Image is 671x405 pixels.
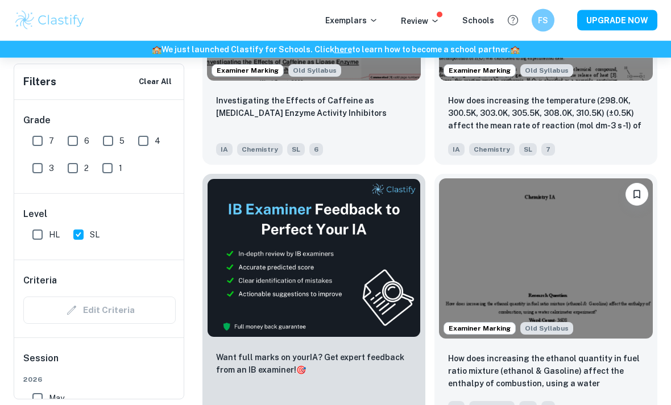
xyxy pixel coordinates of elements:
[401,15,440,27] p: Review
[448,144,465,156] span: IA
[510,45,520,54] span: 🏫
[23,297,176,324] div: Criteria filters are unavailable when searching by topic
[216,144,233,156] span: IA
[520,65,573,77] div: Starting from the May 2025 session, the Chemistry IA requirements have changed. It's OK to refer ...
[444,66,515,76] span: Examiner Marking
[541,144,555,156] span: 7
[519,144,537,156] span: SL
[444,324,515,334] span: Examiner Marking
[49,392,64,404] span: May
[448,353,644,391] p: How does increasing the ethanol quantity in fuel ratio mixture (ethanol & Gasoline) affect the en...
[119,162,122,174] span: 1
[84,135,89,147] span: 6
[49,135,54,147] span: 7
[520,323,573,335] span: Old Syllabus
[296,366,306,375] span: 🎯
[288,65,341,77] div: Starting from the May 2025 session, the Chemistry IA requirements have changed. It's OK to refer ...
[90,228,100,241] span: SL
[520,323,573,335] div: Starting from the May 2025 session, the Chemistry IA requirements have changed. It's OK to refer ...
[2,43,669,56] h6: We just launched Clastify for Schools. Click to learn how to become a school partner.
[155,135,160,147] span: 4
[469,144,515,156] span: Chemistry
[23,374,176,385] span: 2026
[152,45,161,54] span: 🏫
[23,74,56,90] h6: Filters
[49,162,54,174] span: 3
[503,11,523,30] button: Help and Feedback
[462,16,494,25] a: Schools
[520,65,573,77] span: Old Syllabus
[537,14,550,27] h6: FS
[136,73,175,90] button: Clear All
[439,179,653,339] img: Chemistry IA example thumbnail: How does increasing the ethanol quantity
[532,9,554,32] button: FS
[23,114,176,127] h6: Grade
[216,95,412,120] p: Investigating the Effects of Caffeine as Lipase Enzyme Activity Inhibitors
[23,352,176,374] h6: Session
[334,45,352,54] a: here
[23,274,57,287] h6: Criteria
[23,207,176,221] h6: Level
[309,144,323,156] span: 6
[287,144,305,156] span: SL
[577,10,657,31] button: UPGRADE NOW
[212,66,283,76] span: Examiner Marking
[49,228,60,241] span: HL
[119,135,125,147] span: 5
[14,9,86,32] img: Clastify logo
[84,162,89,174] span: 2
[288,65,341,77] span: Old Syllabus
[237,144,283,156] span: Chemistry
[207,179,421,338] img: Thumbnail
[626,183,648,206] button: Bookmark
[448,95,644,133] p: How does increasing the temperature (298.0K, 300.5K, 303.0K, 305.5K, 308.0K, 310.5K) (±0.5K) affe...
[216,352,412,377] p: Want full marks on your IA ? Get expert feedback from an IB examiner!
[325,14,378,27] p: Exemplars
